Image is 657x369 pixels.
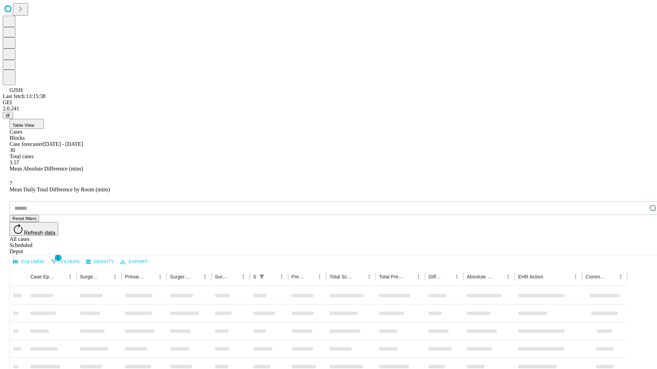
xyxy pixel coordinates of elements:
span: 3.57 [10,160,19,165]
button: Menu [155,272,165,282]
div: Difference [428,274,442,279]
div: Total Predicted Duration [379,274,404,279]
div: Total Scheduled Duration [330,274,354,279]
button: Sort [146,272,155,282]
span: Table View [12,123,34,128]
div: Primary Service [125,274,145,279]
span: Mean Absolute Difference (mins) [10,166,83,172]
button: Menu [571,272,580,282]
button: Sort [305,272,315,282]
div: Absolute Difference [467,274,493,279]
button: Sort [442,272,452,282]
span: 30 [10,147,15,153]
button: Menu [503,272,513,282]
button: Sort [267,272,277,282]
button: @ [3,112,13,119]
button: Select columns [11,257,46,267]
div: Predicted In Room Duration [292,274,305,279]
button: Sort [494,272,503,282]
button: Menu [452,272,462,282]
span: Mean Daily Total Difference by Room (mins) [10,187,110,192]
button: Sort [544,272,553,282]
div: EHR Action [518,274,543,279]
button: Refresh data [10,222,58,236]
span: Case forecaster [10,141,43,147]
div: 2.0.241 [3,106,654,112]
button: Menu [200,272,210,282]
button: Menu [364,272,374,282]
button: Density [84,257,116,267]
div: Scheduled In Room Duration [253,274,256,279]
span: Refresh data [24,230,55,236]
button: Show filters [257,272,267,282]
button: Menu [65,272,75,282]
span: 1 [55,254,62,261]
span: Last fetch: 13:15:38 [3,93,46,99]
span: Reset filters [12,216,36,221]
button: Show filters [49,256,81,267]
button: Sort [101,272,110,282]
button: Sort [191,272,200,282]
span: @ [5,113,10,118]
div: GEI [3,99,654,106]
button: Reset filters [10,215,39,222]
div: 1 active filter [257,272,267,282]
button: Sort [56,272,65,282]
span: 7 [10,180,12,186]
button: Menu [414,272,423,282]
div: Surgeon Name [80,274,100,279]
button: Menu [315,272,324,282]
button: Sort [229,272,239,282]
button: Table View [10,119,44,129]
span: Total cases [10,153,34,159]
div: Comments [585,274,605,279]
button: Menu [239,272,248,282]
button: Menu [616,272,626,282]
button: Menu [277,272,286,282]
button: Sort [355,272,364,282]
button: Sort [404,272,414,282]
div: Case Epic Id [30,274,55,279]
span: [DATE] - [DATE] [43,141,83,147]
button: Menu [110,272,120,282]
button: Sort [606,272,616,282]
div: Surgery Date [215,274,228,279]
button: Export [119,257,149,267]
div: Surgery Name [170,274,190,279]
span: GJSH [10,87,23,93]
